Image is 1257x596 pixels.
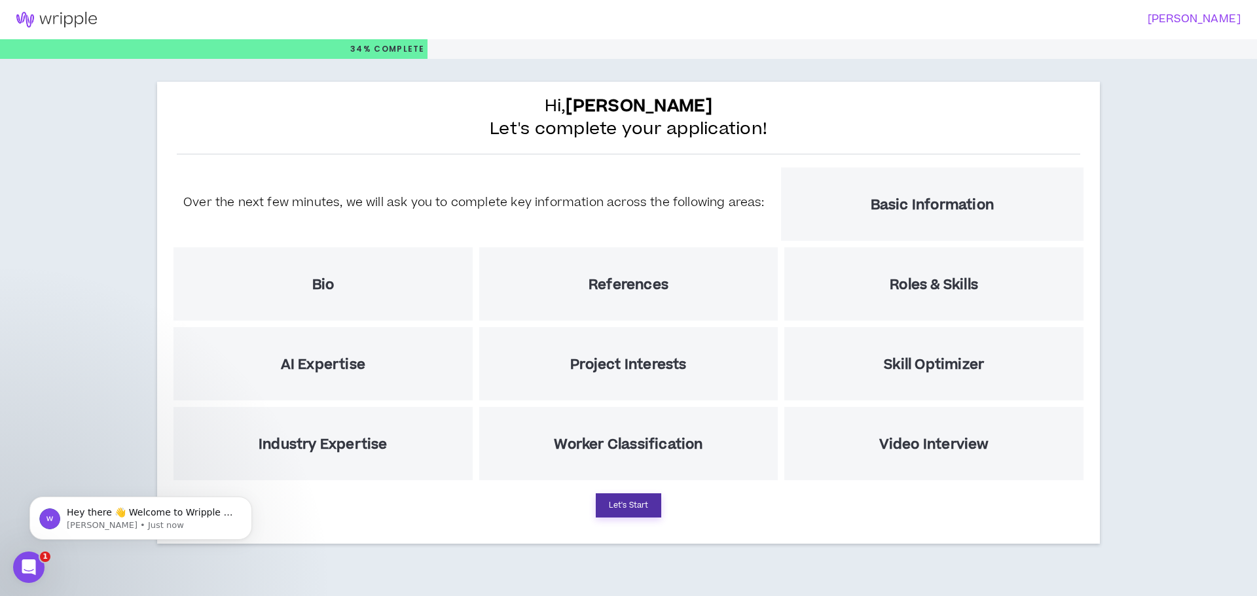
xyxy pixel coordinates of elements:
[879,436,989,453] h5: Video Interview
[871,197,994,213] h5: Basic Information
[554,436,702,453] h5: Worker Classification
[570,357,686,373] h5: Project Interests
[40,552,50,562] span: 1
[312,277,335,293] h5: Bio
[566,94,712,118] b: [PERSON_NAME]
[10,469,272,561] iframe: Intercom notifications message
[596,493,661,517] button: Let's Start
[490,118,767,141] span: Let's complete your application!
[281,357,365,373] h5: AI Expertise
[183,194,765,211] h5: Over the next few minutes, we will ask you to complete key information across the following areas:
[350,39,425,59] p: 34%
[884,357,984,373] h5: Skill Optimizer
[890,277,978,293] h5: Roles & Skills
[259,436,388,453] h5: Industry Expertise
[13,552,45,583] iframe: Intercom live chat
[621,13,1241,26] h3: [PERSON_NAME]
[545,95,713,118] span: Hi,
[589,277,668,293] h5: References
[371,43,425,55] span: Complete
